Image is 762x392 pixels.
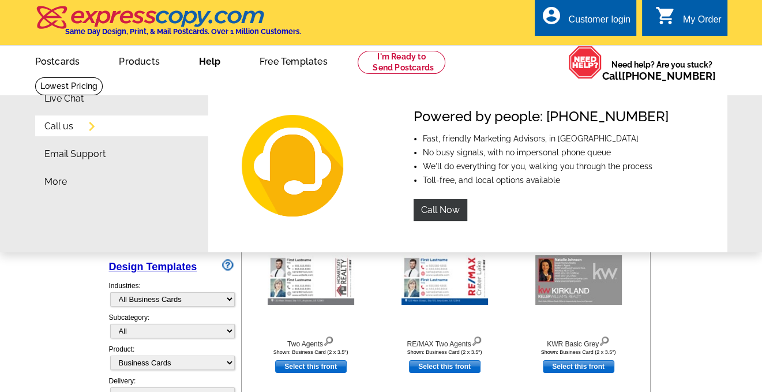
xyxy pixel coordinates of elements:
a: Products [100,47,178,74]
div: Customer login [568,14,630,31]
div: Product: [109,344,234,376]
a: Free Templates [241,47,346,74]
div: Shown: Business Card (2 x 3.5") [247,349,374,355]
a: use this design [275,360,347,373]
div: Shown: Business Card (2 x 3.5") [381,349,508,355]
div: Subcategory: [109,312,234,344]
li: We'll do everything for you, walking you through the process [423,162,669,170]
a: shopping_cart My Order [655,13,722,27]
a: More [44,177,67,186]
div: KWR Basic Grey [515,334,642,349]
h4: Powered by people: [PHONE_NUMBER] [414,109,669,125]
a: account_circle Customer login [540,13,630,27]
a: Design Templates [109,261,197,272]
li: No busy signals, with no impersonal phone queue [423,148,669,156]
img: Two Agents [268,255,354,305]
a: [PHONE_NUMBER] [622,70,716,82]
img: view design details [599,334,610,346]
a: Call us [44,122,73,131]
div: Shown: Business Card (2 x 3.5") [515,349,642,355]
li: Toll-free, and local options available [423,176,669,184]
h4: Same Day Design, Print, & Mail Postcards. Over 1 Million Customers. [65,27,301,36]
a: Live Chat [44,94,84,103]
span: Need help? Are you stuck? [602,59,722,82]
img: RE/MAX Two Agents [401,255,488,305]
img: design-wizard-help-icon.png [222,259,234,271]
div: RE/MAX Two Agents [381,334,508,349]
i: shopping_cart [655,5,676,26]
a: Call Now [414,199,467,221]
a: use this design [543,360,614,373]
a: Email Support [44,150,106,159]
img: view design details [471,334,482,346]
span: Call [602,70,716,82]
a: Postcards [17,47,99,74]
img: help [568,46,602,79]
i: account_circle [540,5,561,26]
img: Powered by people [229,109,395,224]
img: view design details [323,334,334,346]
a: use this design [409,360,481,373]
div: Two Agents [247,334,374,349]
img: KWR Basic Grey [535,255,622,305]
div: Industries: [109,275,234,312]
a: Same Day Design, Print, & Mail Postcards. Over 1 Million Customers. [35,14,301,36]
a: Help [181,47,239,74]
div: My Order [683,14,722,31]
li: Fast, friendly Marketing Advisors, in [GEOGRAPHIC_DATA] [423,135,669,143]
